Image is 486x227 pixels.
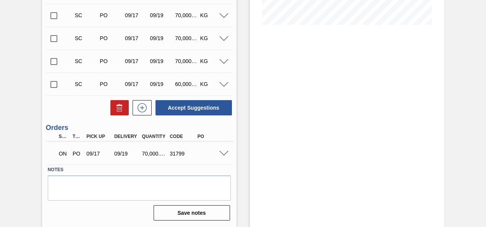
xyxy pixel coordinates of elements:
div: Suggestion Created [73,81,100,87]
div: Purchase order [71,151,84,157]
div: 70,000.000 [140,151,170,157]
div: KG [198,81,225,87]
div: Quantity [140,134,170,139]
div: PO [196,134,225,139]
div: Step [57,134,70,139]
div: 60,000.000 [173,81,200,87]
div: 09/17/2025 [123,35,150,41]
div: 09/19/2025 [112,151,142,157]
div: 09/19/2025 [148,12,175,18]
p: ON [59,151,68,157]
div: Delivery [112,134,142,139]
div: Code [168,134,198,139]
div: Purchase order [98,35,125,41]
div: 09/17/2025 [123,81,150,87]
div: 31799 [168,151,198,157]
div: Delete Suggestions [107,100,129,115]
div: 09/17/2025 [123,12,150,18]
div: Suggestion Created [73,35,100,41]
button: Accept Suggestions [156,100,232,115]
button: Save notes [154,205,230,221]
div: Accept Suggestions [152,99,233,116]
div: 09/19/2025 [148,81,175,87]
div: 09/19/2025 [148,58,175,64]
div: 70,000.000 [173,35,200,41]
div: KG [198,58,225,64]
div: KG [198,12,225,18]
div: Purchase order [98,58,125,64]
label: Notes [48,164,231,175]
div: Purchase order [98,81,125,87]
div: 70,000.000 [173,12,200,18]
div: Suggestion Created [73,12,100,18]
div: Purchase order [98,12,125,18]
div: New suggestion [129,100,152,115]
div: Suggestion Created [73,58,100,64]
div: Type [71,134,84,139]
div: Negotiating Order [57,145,70,162]
div: Pick up [84,134,114,139]
div: 09/17/2025 [84,151,114,157]
div: 70,000.000 [173,58,200,64]
h3: Orders [46,124,233,132]
div: KG [198,35,225,41]
div: 09/19/2025 [148,35,175,41]
div: 09/17/2025 [123,58,150,64]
